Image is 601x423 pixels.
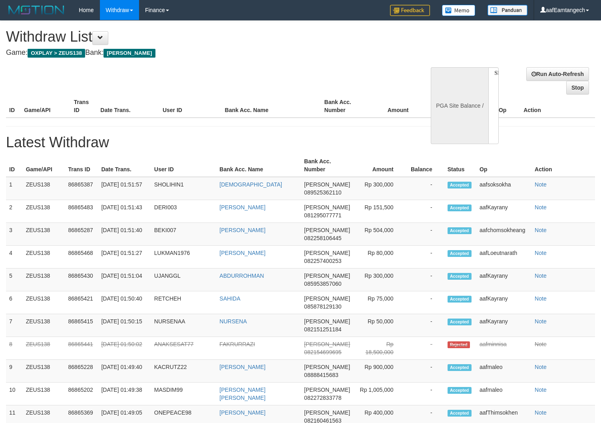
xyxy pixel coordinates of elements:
[219,250,265,256] a: [PERSON_NAME]
[476,269,531,291] td: aafKayrany
[6,154,23,177] th: ID
[151,337,217,360] td: ANAKSESAT77
[23,177,65,200] td: ZEUS138
[98,314,151,337] td: [DATE] 01:50:15
[65,246,98,269] td: 86865468
[6,200,23,223] td: 2
[304,409,350,416] span: [PERSON_NAME]
[448,204,472,211] span: Accepted
[304,349,341,355] span: 082154699695
[6,269,23,291] td: 5
[535,387,547,393] a: Note
[23,154,65,177] th: Game/API
[151,291,217,314] td: RETCHEH
[448,227,472,234] span: Accepted
[304,372,338,378] span: 08888415683
[535,273,547,279] a: Note
[488,5,527,16] img: panduan.png
[6,134,595,150] h1: Latest Withdraw
[476,314,531,337] td: aafKayrany
[531,154,595,177] th: Action
[304,326,341,333] span: 082151251184
[356,223,406,246] td: Rp 504,000
[406,200,444,223] td: -
[406,360,444,383] td: -
[71,95,97,118] th: Trans ID
[448,410,472,417] span: Accepted
[448,182,472,188] span: Accepted
[98,269,151,291] td: [DATE] 01:51:04
[476,200,531,223] td: aafKayrany
[444,154,476,177] th: Status
[566,81,589,94] a: Stop
[448,296,472,303] span: Accepted
[356,200,406,223] td: Rp 151,500
[65,337,98,360] td: 86865441
[448,387,472,394] span: Accepted
[406,269,444,291] td: -
[304,227,350,233] span: [PERSON_NAME]
[321,95,371,118] th: Bank Acc. Number
[406,223,444,246] td: -
[476,383,531,405] td: aafmaleo
[23,200,65,223] td: ZEUS138
[304,303,341,310] span: 085878129130
[98,200,151,223] td: [DATE] 01:51:43
[6,177,23,200] td: 1
[535,250,547,256] a: Note
[304,387,350,393] span: [PERSON_NAME]
[535,364,547,370] a: Note
[304,258,341,264] span: 082257400253
[304,273,350,279] span: [PERSON_NAME]
[304,189,341,196] span: 089525362110
[219,204,265,210] a: [PERSON_NAME]
[304,295,350,302] span: [PERSON_NAME]
[98,246,151,269] td: [DATE] 01:51:27
[304,364,350,370] span: [PERSON_NAME]
[356,383,406,405] td: Rp 1,005,000
[406,314,444,337] td: -
[356,337,406,360] td: Rp 18,500,000
[448,364,472,371] span: Accepted
[219,341,255,347] a: FAKRURRAZI
[535,409,547,416] a: Note
[476,360,531,383] td: aafmaleo
[23,314,65,337] td: ZEUS138
[496,95,520,118] th: Op
[535,181,547,188] a: Note
[23,291,65,314] td: ZEUS138
[304,235,341,241] span: 082258106445
[448,319,472,325] span: Accepted
[6,314,23,337] td: 7
[535,318,547,325] a: Note
[219,409,265,416] a: [PERSON_NAME]
[65,177,98,200] td: 86865387
[6,246,23,269] td: 4
[535,227,547,233] a: Note
[98,154,151,177] th: Date Trans.
[406,291,444,314] td: -
[476,177,531,200] td: aafsoksokha
[476,337,531,360] td: aafminnisa
[219,181,282,188] a: [DEMOGRAPHIC_DATA]
[151,383,217,405] td: MASDIM99
[219,273,264,279] a: ABDURROHMAN
[476,223,531,246] td: aafchomsokheang
[304,281,341,287] span: 085953857060
[65,200,98,223] td: 86865483
[151,269,217,291] td: UJANGGL
[520,95,595,118] th: Action
[406,383,444,405] td: -
[476,246,531,269] td: aafLoeutnarath
[442,5,476,16] img: Button%20Memo.svg
[356,269,406,291] td: Rp 300,000
[222,95,321,118] th: Bank Acc. Name
[65,223,98,246] td: 86865287
[421,95,466,118] th: Balance
[6,337,23,360] td: 8
[219,295,240,302] a: SAHIDA
[65,269,98,291] td: 86865430
[216,154,301,177] th: Bank Acc. Name
[535,204,547,210] a: Note
[98,177,151,200] td: [DATE] 01:51:57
